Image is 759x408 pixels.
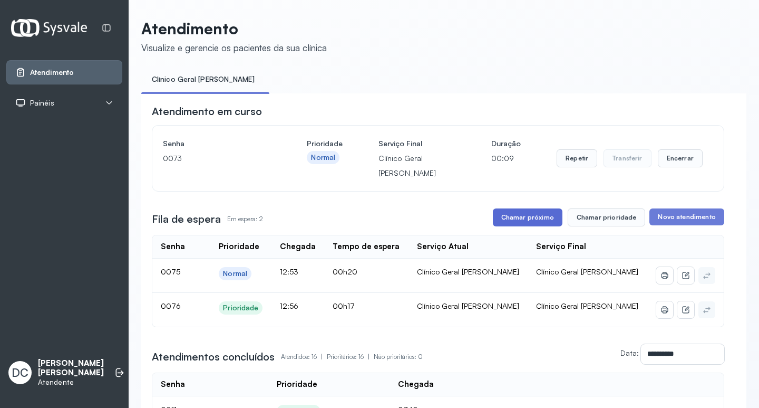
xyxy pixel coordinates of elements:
[223,303,258,312] div: Prioridade
[368,353,369,360] span: |
[333,301,355,310] span: 00h17
[281,349,327,364] p: Atendidos: 16
[604,149,651,167] button: Transferir
[280,301,298,310] span: 12:56
[277,379,317,390] div: Prioridade
[568,208,646,226] button: Chamar prioridade
[417,242,469,252] div: Serviço Atual
[152,104,262,119] h3: Atendimento em curso
[333,267,357,276] span: 00h20
[536,242,586,252] div: Serviço Final
[536,301,638,310] span: Clínico Geral [PERSON_NAME]
[417,301,520,311] div: Clínico Geral [PERSON_NAME]
[658,149,703,167] button: Encerrar
[620,348,639,357] label: Data:
[398,379,434,390] div: Chegada
[152,212,221,226] h3: Fila de espera
[649,208,724,225] button: Novo atendimento
[161,242,185,252] div: Senha
[378,151,455,181] p: Clínico Geral [PERSON_NAME]
[327,349,374,364] p: Prioritários: 16
[219,242,259,252] div: Prioridade
[161,301,181,310] span: 0076
[378,136,455,151] h4: Serviço Final
[491,151,521,166] p: 00:09
[307,136,343,151] h4: Prioridade
[30,68,74,77] span: Atendimento
[493,208,562,226] button: Chamar próximo
[141,42,327,53] div: Visualize e gerencie os pacientes da sua clínica
[38,358,104,378] p: [PERSON_NAME] [PERSON_NAME]
[11,19,87,36] img: Logotipo do estabelecimento
[227,212,263,226] p: Em espera: 2
[141,71,265,88] a: Clínico Geral [PERSON_NAME]
[311,153,335,162] div: Normal
[141,19,327,38] p: Atendimento
[163,136,271,151] h4: Senha
[152,349,275,364] h3: Atendimentos concluídos
[374,349,423,364] p: Não prioritários: 0
[30,99,54,108] span: Painéis
[223,269,247,278] div: Normal
[161,267,180,276] span: 0075
[161,379,185,390] div: Senha
[417,267,520,277] div: Clínico Geral [PERSON_NAME]
[536,267,638,276] span: Clínico Geral [PERSON_NAME]
[38,378,104,387] p: Atendente
[280,242,316,252] div: Chegada
[163,151,271,166] p: 0073
[557,149,597,167] button: Repetir
[321,353,323,360] span: |
[280,267,298,276] span: 12:53
[333,242,400,252] div: Tempo de espera
[491,136,521,151] h4: Duração
[15,67,113,78] a: Atendimento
